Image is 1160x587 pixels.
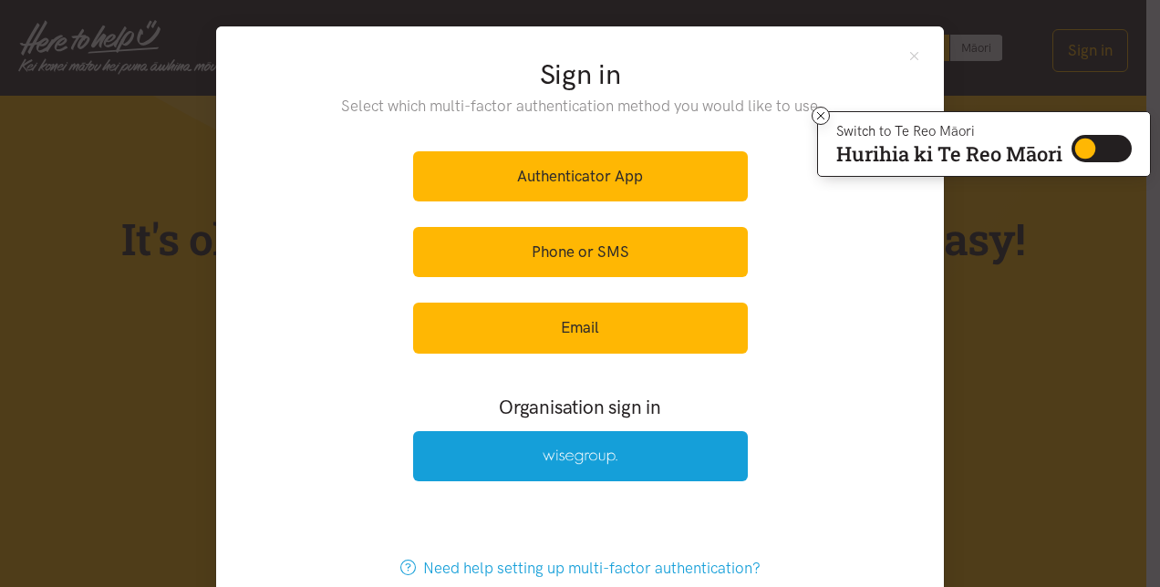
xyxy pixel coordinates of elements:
[836,146,1062,162] p: Hurihia ki Te Reo Māori
[413,303,748,353] a: Email
[543,449,617,465] img: Wise Group
[413,227,748,277] a: Phone or SMS
[305,56,856,94] h2: Sign in
[305,94,856,118] p: Select which multi-factor authentication method you would like to use
[413,151,748,201] a: Authenticator App
[906,48,922,64] button: Close
[363,394,797,420] h3: Organisation sign in
[836,126,1062,137] p: Switch to Te Reo Māori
